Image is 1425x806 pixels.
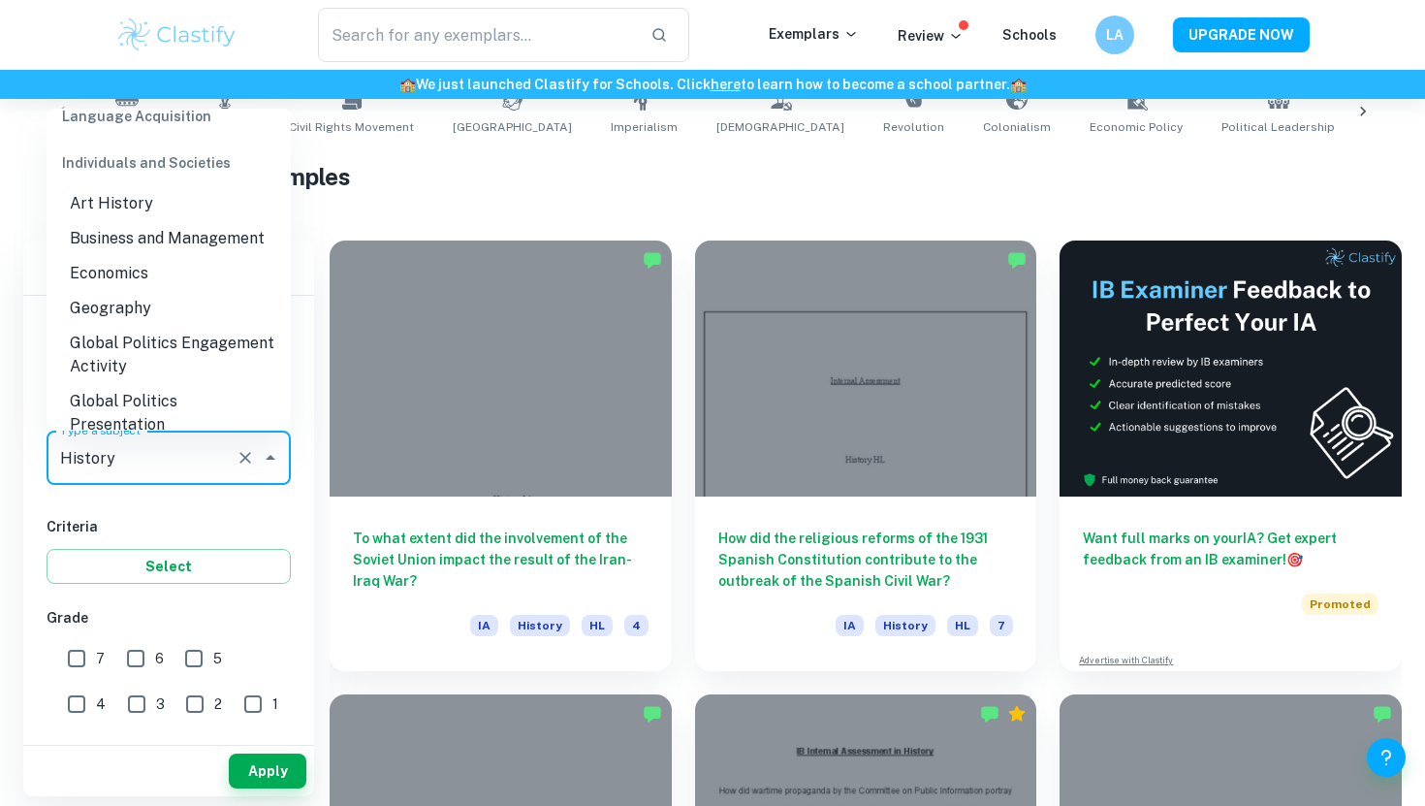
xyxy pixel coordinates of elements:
li: Art History [47,186,291,221]
img: Marked [1373,704,1392,724]
span: 🏫 [1010,77,1027,92]
h6: LA [1104,24,1126,46]
span: Imperialism [611,118,678,136]
span: 🎯 [1286,552,1303,567]
span: 3 [156,693,165,715]
span: IA [470,615,498,636]
div: Individuals and Societies [47,140,291,186]
img: Clastify logo [115,16,238,54]
img: Marked [1007,250,1027,270]
img: Marked [980,704,999,724]
img: Marked [643,250,662,270]
span: Civil Rights Movement [289,118,414,136]
button: Apply [229,754,306,789]
div: Premium [1007,704,1027,724]
span: HL [947,615,978,636]
input: Search for any exemplars... [318,8,635,62]
a: Schools [1002,27,1057,43]
a: here [711,77,741,92]
button: LA [1095,16,1134,54]
h6: We just launched Clastify for Schools. Click to learn how to become a school partner. [4,74,1421,95]
span: Economic Policy [1090,118,1183,136]
span: History [875,615,935,636]
img: Marked [643,704,662,724]
span: IA [836,615,864,636]
span: [DEMOGRAPHIC_DATA] [716,118,844,136]
span: History [510,615,570,636]
h6: Want full marks on your IA ? Get expert feedback from an IB examiner! [1083,528,1378,570]
h6: To what extent did the involvement of the Soviet Union impact the result of the Iran-Iraq War? [353,528,649,592]
button: Close [257,444,284,471]
li: Economics [47,256,291,291]
h1: All History IA Examples [92,159,1333,194]
span: 7 [96,648,105,669]
span: 5 [213,648,222,669]
span: Colonialism [983,118,1051,136]
span: 🏫 [399,77,416,92]
span: 4 [96,693,106,715]
h6: How did the religious reforms of the 1931 Spanish Constitution contribute to the outbreak of the ... [718,528,1014,592]
span: Revolution [883,118,944,136]
a: How did the religious reforms of the 1931 Spanish Constitution contribute to the outbreak of the ... [695,241,1037,671]
button: Select [47,549,291,584]
div: Language Acquisition [47,93,291,140]
span: HL [582,615,613,636]
button: Clear [232,444,259,471]
h6: Filter exemplars [23,241,314,295]
h6: Grade [47,607,291,629]
li: Business and Management [47,221,291,256]
li: Geography [47,291,291,326]
span: 1 [272,693,278,715]
a: Want full marks on yourIA? Get expert feedback from an IB examiner!PromotedAdvertise with Clastify [1060,241,1402,671]
img: Thumbnail [1060,241,1402,497]
button: Help and Feedback [1367,738,1406,777]
h6: Criteria [47,516,291,537]
span: 7 [990,615,1013,636]
li: Global Politics Presentation [47,384,291,442]
span: [GEOGRAPHIC_DATA] [453,118,572,136]
span: 2 [214,693,222,715]
a: To what extent did the involvement of the Soviet Union impact the result of the Iran-Iraq War?IAH... [330,241,672,671]
li: Global Politics Engagement Activity [47,326,291,384]
button: UPGRADE NOW [1173,17,1310,52]
span: Political Leadership [1221,118,1335,136]
p: Exemplars [769,23,859,45]
p: Review [898,25,964,47]
span: 6 [155,648,164,669]
span: 4 [624,615,649,636]
span: Promoted [1302,594,1378,615]
a: Advertise with Clastify [1079,654,1173,667]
